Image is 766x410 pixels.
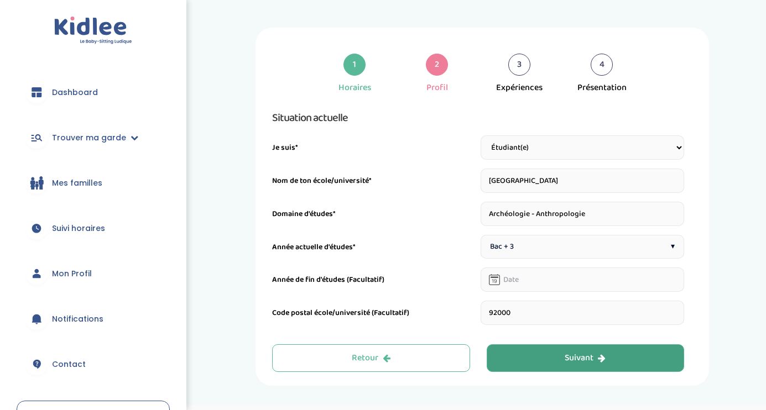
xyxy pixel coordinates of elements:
[17,163,170,203] a: Mes familles
[481,202,685,226] input: Indique ton domaine d'études
[481,301,685,325] input: Indique le code postal de ton école/université
[54,17,132,45] img: logo.svg
[496,81,543,94] div: Expériences
[52,268,92,280] span: Mon Profil
[17,299,170,339] a: Notifications
[490,241,514,253] span: Bac + 3
[272,208,336,220] label: Domaine d'études*
[17,344,170,384] a: Contact
[426,81,448,94] div: Profil
[272,109,684,127] h3: Situation actuelle
[52,132,126,144] span: Trouver ma garde
[272,307,409,319] label: Code postal école/université (Facultatif)
[487,344,685,372] button: Suivant
[52,87,98,98] span: Dashboard
[17,72,170,112] a: Dashboard
[52,223,105,234] span: Suivi horaires
[272,274,384,286] label: Année de fin d'études (Facultatif)
[272,175,372,187] label: Nom de ton école/université*
[17,118,170,157] a: Trouver ma garde
[343,54,366,76] div: 1
[272,241,356,253] label: Année actuelle d'études*
[577,81,627,94] div: Présentation
[591,54,613,76] div: 4
[52,313,103,325] span: Notifications
[272,142,298,154] label: Je suis*
[338,81,371,94] div: Horaires
[352,352,390,365] div: Retour
[481,169,685,193] input: Indique le nom de ton école/université
[426,54,448,76] div: 2
[481,267,685,292] input: Date
[671,241,675,253] span: ▾
[52,177,102,189] span: Mes familles
[272,344,470,372] button: Retour
[52,359,86,370] span: Contact
[565,352,606,365] div: Suivant
[508,54,530,76] div: 3
[17,254,170,293] a: Mon Profil
[17,208,170,248] a: Suivi horaires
